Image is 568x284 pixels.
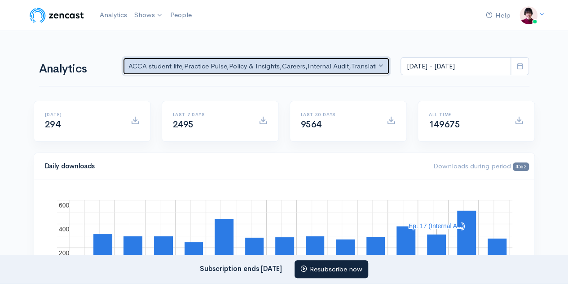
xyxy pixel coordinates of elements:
[45,119,61,130] span: 294
[173,112,248,117] h6: Last 7 days
[39,63,112,76] h1: Analytics
[429,119,460,130] span: 149675
[433,162,528,170] span: Downloads during period:
[173,119,194,130] span: 2495
[45,112,120,117] h6: [DATE]
[45,162,423,170] h4: Daily downloads
[28,6,85,24] img: ZenCast Logo
[301,119,321,130] span: 9564
[301,112,376,117] h6: Last 30 days
[59,201,70,208] text: 600
[429,112,504,117] h6: All time
[200,264,282,272] strong: Subscription ends [DATE]
[295,260,368,279] a: Resubscribe now
[131,5,167,25] a: Shows
[59,225,70,232] text: 400
[45,191,524,281] svg: A chart.
[167,5,195,25] a: People
[123,57,390,76] button: ACCA student life, Practice Pulse, Policy & Insights, Careers, Internal Audit, Translations
[59,249,70,256] text: 200
[520,6,537,24] img: ...
[513,162,528,171] span: 4562
[408,222,464,230] text: Ep. 17 (Internal A...)
[482,6,514,25] a: Help
[96,5,131,25] a: Analytics
[401,57,511,76] input: analytics date range selector
[128,61,376,72] div: ACCA student life , Practice Pulse , Policy & Insights , Careers , Internal Audit , Translations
